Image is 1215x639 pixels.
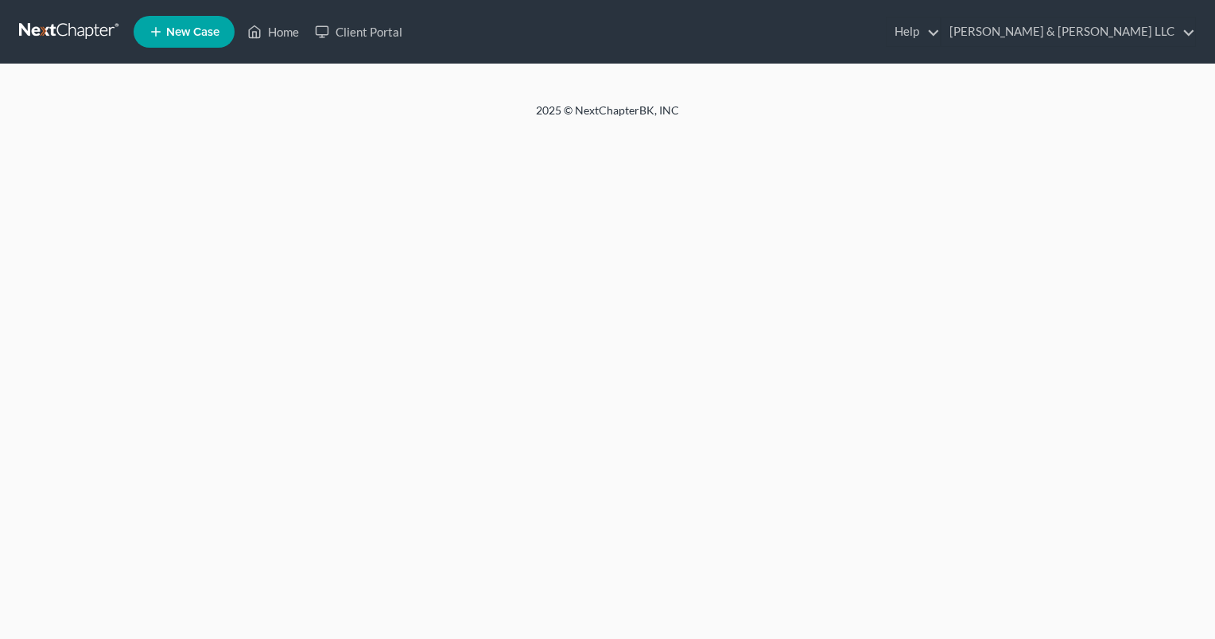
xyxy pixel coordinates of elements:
[887,17,940,46] a: Help
[239,17,307,46] a: Home
[134,16,235,48] new-legal-case-button: New Case
[941,17,1195,46] a: [PERSON_NAME] & [PERSON_NAME] LLC
[154,103,1061,131] div: 2025 © NextChapterBK, INC
[307,17,410,46] a: Client Portal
